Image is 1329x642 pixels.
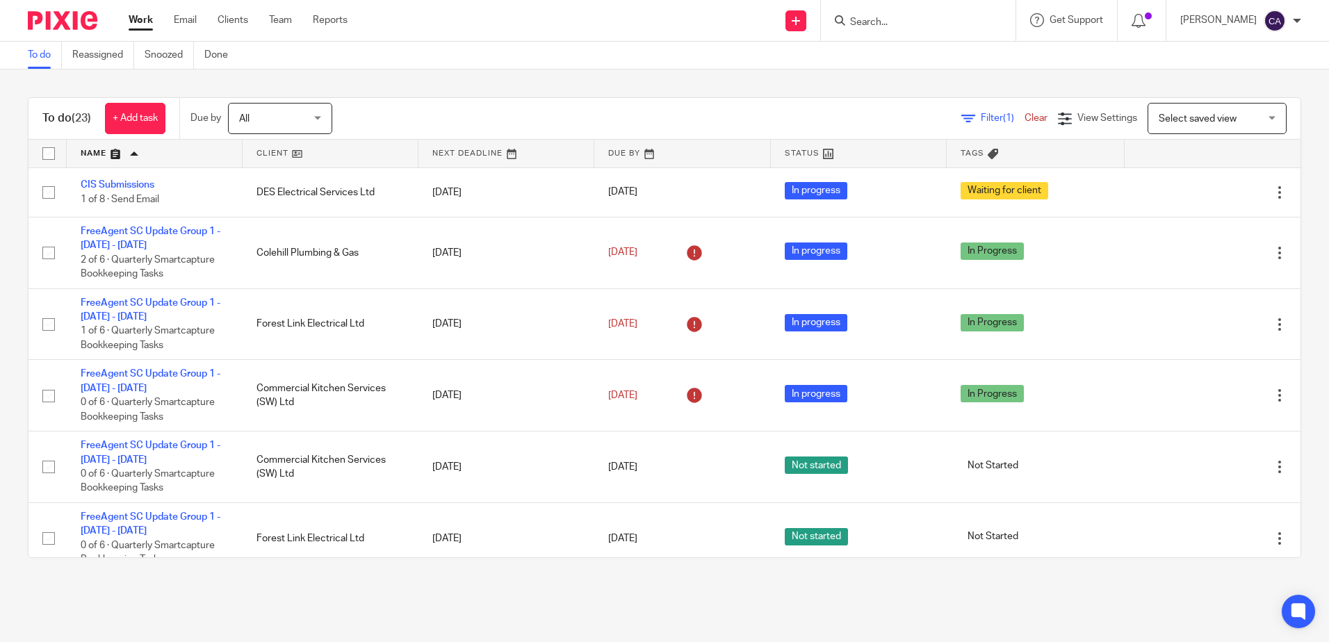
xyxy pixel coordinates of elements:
span: Tags [961,149,984,157]
span: 2 of 6 · Quarterly Smartcapture Bookkeeping Tasks [81,255,215,279]
td: [DATE] [418,167,594,217]
a: + Add task [105,103,165,134]
td: Commercial Kitchen Services (SW) Ltd [243,431,418,503]
a: FreeAgent SC Update Group 1 - [DATE] - [DATE] [81,369,220,393]
span: Get Support [1050,15,1103,25]
span: In progress [785,314,847,331]
span: [DATE] [608,390,637,400]
a: Team [269,13,292,27]
h1: To do [42,111,91,126]
span: [DATE] [608,248,637,258]
span: In Progress [961,314,1024,331]
span: All [239,114,250,124]
span: 1 of 6 · Quarterly Smartcapture Bookkeeping Tasks [81,327,215,351]
span: 0 of 6 · Quarterly Smartcapture Bookkeeping Tasks [81,541,215,565]
td: Commercial Kitchen Services (SW) Ltd [243,360,418,431]
a: FreeAgent SC Update Group 1 - [DATE] - [DATE] [81,227,220,250]
span: Select saved view [1159,114,1237,124]
span: [DATE] [608,534,637,543]
span: 0 of 6 · Quarterly Smartcapture Bookkeeping Tasks [81,469,215,493]
a: Done [204,42,238,69]
span: Not Started [961,456,1025,474]
span: In Progress [961,385,1024,402]
input: Search [849,17,974,29]
span: 0 of 6 · Quarterly Smartcapture Bookkeeping Tasks [81,397,215,422]
span: Not started [785,456,848,474]
td: Forest Link Electrical Ltd [243,503,418,575]
span: Not started [785,528,848,545]
span: [DATE] [608,462,637,472]
p: [PERSON_NAME] [1180,13,1257,27]
td: DES Electrical Services Ltd [243,167,418,217]
span: (1) [1003,113,1014,123]
a: Reassigned [72,42,134,69]
td: [DATE] [418,217,594,288]
td: [DATE] [418,360,594,431]
p: Due by [190,111,221,125]
td: Colehill Plumbing & Gas [243,217,418,288]
span: In Progress [961,242,1024,260]
span: 1 of 8 · Send Email [81,195,159,204]
td: Forest Link Electrical Ltd [243,288,418,360]
a: Work [129,13,153,27]
a: Reports [313,13,348,27]
img: Pixie [28,11,97,30]
span: [DATE] [608,188,637,197]
a: Clear [1025,113,1047,123]
span: Waiting for client [961,182,1048,199]
a: FreeAgent SC Update Group 1 - [DATE] - [DATE] [81,512,220,536]
span: Filter [981,113,1025,123]
td: [DATE] [418,288,594,360]
span: In progress [785,385,847,402]
td: [DATE] [418,503,594,575]
span: (23) [72,113,91,124]
a: Clients [218,13,248,27]
span: Not Started [961,528,1025,545]
a: FreeAgent SC Update Group 1 - [DATE] - [DATE] [81,298,220,322]
span: In progress [785,242,847,260]
a: CIS Submissions [81,180,154,190]
a: To do [28,42,62,69]
img: svg%3E [1264,10,1286,32]
a: Email [174,13,197,27]
span: In progress [785,182,847,199]
a: FreeAgent SC Update Group 1 - [DATE] - [DATE] [81,441,220,464]
span: View Settings [1077,113,1137,123]
td: [DATE] [418,431,594,503]
a: Snoozed [145,42,194,69]
span: [DATE] [608,319,637,329]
